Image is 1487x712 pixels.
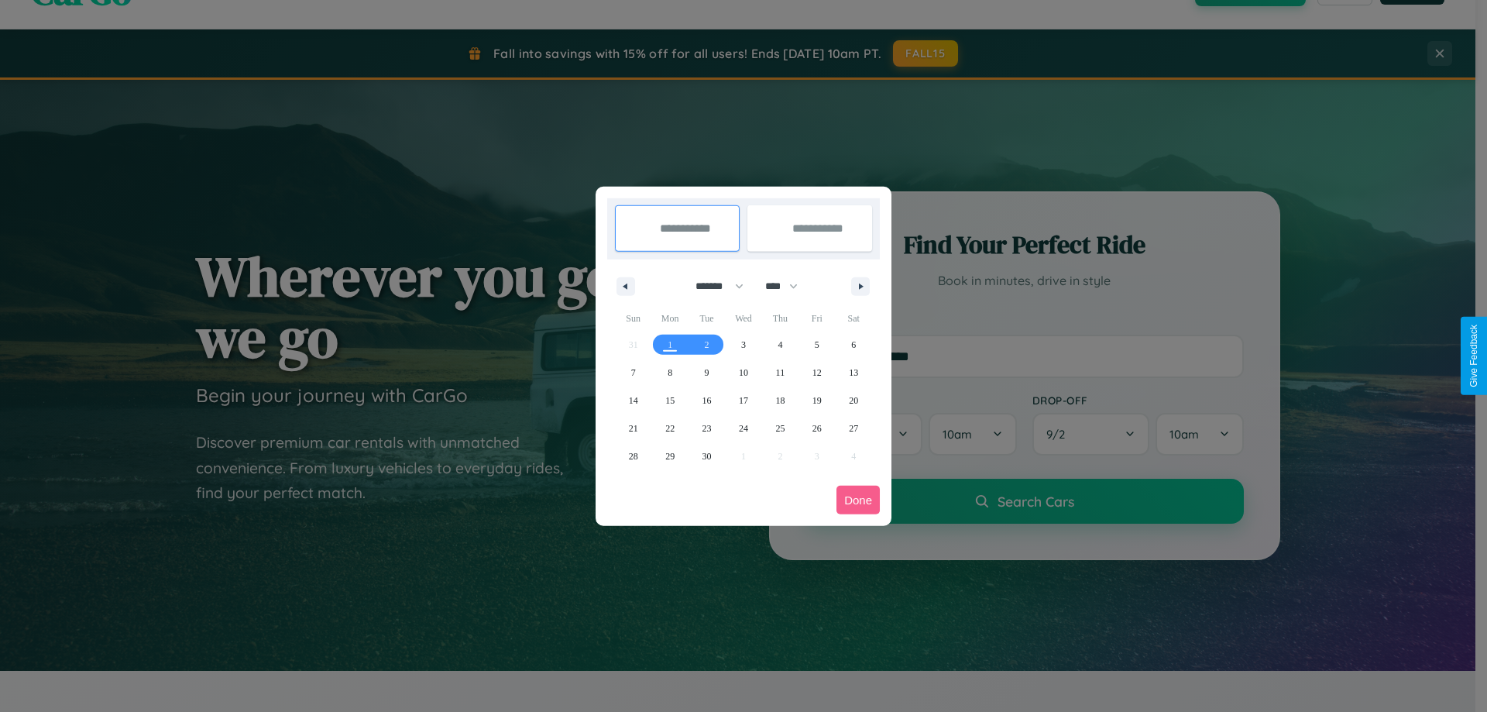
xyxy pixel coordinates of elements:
span: Wed [725,306,761,331]
span: 30 [702,442,712,470]
span: 27 [849,414,858,442]
span: 6 [851,331,856,359]
span: 28 [629,442,638,470]
span: Mon [651,306,688,331]
span: 1 [668,331,672,359]
span: Sat [836,306,872,331]
span: 4 [778,331,782,359]
span: 17 [739,387,748,414]
span: 11 [776,359,785,387]
button: 6 [836,331,872,359]
button: 14 [615,387,651,414]
span: Thu [762,306,798,331]
button: 21 [615,414,651,442]
button: 11 [762,359,798,387]
span: 2 [705,331,709,359]
span: Tue [689,306,725,331]
span: 23 [702,414,712,442]
button: 18 [762,387,798,414]
span: 20 [849,387,858,414]
span: 26 [812,414,822,442]
button: 2 [689,331,725,359]
span: 7 [631,359,636,387]
button: 12 [798,359,835,387]
button: Done [836,486,880,514]
button: 20 [836,387,872,414]
span: 21 [629,414,638,442]
button: 7 [615,359,651,387]
span: 9 [705,359,709,387]
span: 22 [665,414,675,442]
button: 29 [651,442,688,470]
button: 9 [689,359,725,387]
span: 8 [668,359,672,387]
span: 3 [741,331,746,359]
button: 25 [762,414,798,442]
span: Fri [798,306,835,331]
button: 15 [651,387,688,414]
span: 15 [665,387,675,414]
span: 18 [775,387,785,414]
button: 10 [725,359,761,387]
button: 3 [725,331,761,359]
span: 25 [775,414,785,442]
button: 30 [689,442,725,470]
span: 14 [629,387,638,414]
button: 5 [798,331,835,359]
button: 4 [762,331,798,359]
button: 17 [725,387,761,414]
button: 16 [689,387,725,414]
button: 13 [836,359,872,387]
span: 12 [812,359,822,387]
span: 19 [812,387,822,414]
span: 13 [849,359,858,387]
div: Give Feedback [1468,325,1479,387]
button: 28 [615,442,651,470]
button: 22 [651,414,688,442]
span: 16 [702,387,712,414]
button: 1 [651,331,688,359]
button: 27 [836,414,872,442]
span: 5 [815,331,819,359]
button: 19 [798,387,835,414]
span: 24 [739,414,748,442]
span: 10 [739,359,748,387]
span: 29 [665,442,675,470]
button: 23 [689,414,725,442]
button: 26 [798,414,835,442]
button: 8 [651,359,688,387]
button: 24 [725,414,761,442]
span: Sun [615,306,651,331]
